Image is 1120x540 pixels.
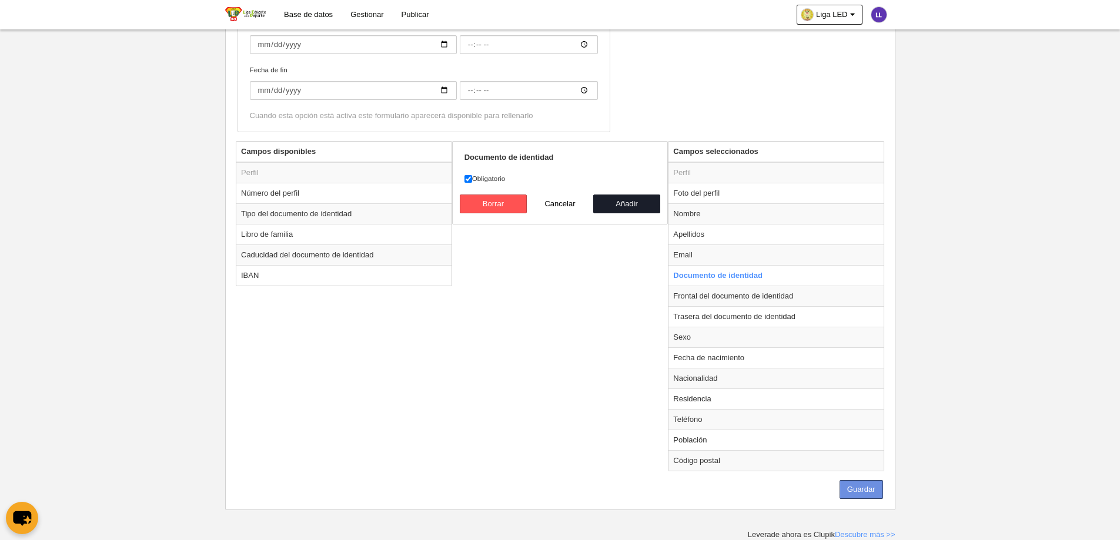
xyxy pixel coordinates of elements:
[464,175,472,183] input: Obligatorio
[6,502,38,534] button: chat-button
[250,19,598,54] label: Fecha de inicio
[250,110,598,121] div: Cuando esta opción está activa este formulario aparecerá disponible para rellenarlo
[236,224,452,244] td: Libro de familia
[593,194,660,213] button: Añadir
[668,450,884,471] td: Código postal
[250,35,457,54] input: Fecha de inicio
[460,194,527,213] button: Borrar
[225,7,266,21] img: Liga LED
[797,5,862,25] a: Liga LED
[835,530,895,539] a: Descubre más >>
[668,409,884,430] td: Teléfono
[668,142,884,162] th: Campos seleccionados
[250,65,598,100] label: Fecha de fin
[250,81,457,100] input: Fecha de fin
[236,142,452,162] th: Campos disponibles
[668,162,884,183] td: Perfil
[668,430,884,450] td: Población
[464,173,656,184] label: Obligatorio
[236,203,452,224] td: Tipo del documento de identidad
[816,9,847,21] span: Liga LED
[668,183,884,203] td: Foto del perfil
[801,9,813,21] img: Oa3ElrZntIAI.30x30.jpg
[748,529,895,540] div: Leverade ahora es Clupik
[236,244,452,265] td: Caducidad del documento de identidad
[668,203,884,224] td: Nombre
[668,368,884,388] td: Nacionalidad
[460,35,598,54] input: Fecha de inicio
[668,306,884,327] td: Trasera del documento de identidad
[668,347,884,368] td: Fecha de nacimiento
[464,153,554,162] strong: Documento de identidad
[668,388,884,409] td: Residencia
[871,7,887,22] img: c2l6ZT0zMHgzMCZmcz05JnRleHQ9TEwmYmc9NWUzNWIx.png
[236,162,452,183] td: Perfil
[236,265,452,286] td: IBAN
[668,327,884,347] td: Sexo
[840,480,883,499] button: Guardar
[668,286,884,306] td: Frontal del documento de identidad
[527,194,594,213] button: Cancelar
[668,265,884,286] td: Documento de identidad
[236,183,452,203] td: Número del perfil
[460,81,598,100] input: Fecha de fin
[668,244,884,265] td: Email
[668,224,884,244] td: Apellidos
